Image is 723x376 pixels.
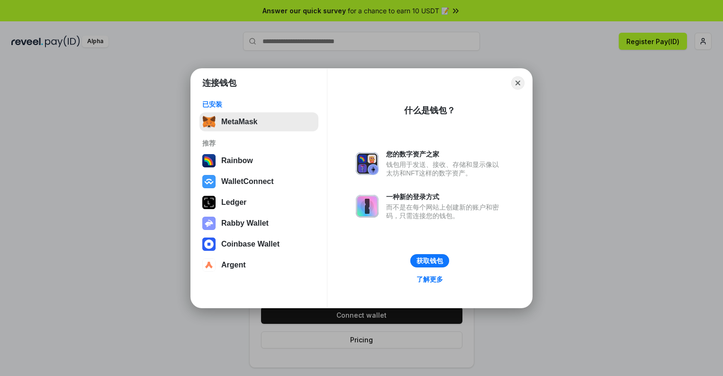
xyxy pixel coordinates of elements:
button: Rabby Wallet [199,214,318,233]
img: svg+xml,%3Csvg%20xmlns%3D%22http%3A%2F%2Fwww.w3.org%2F2000%2Fsvg%22%20fill%3D%22none%22%20viewBox... [202,217,216,230]
div: Rainbow [221,156,253,165]
div: 钱包用于发送、接收、存储和显示像以太坊和NFT这样的数字资产。 [386,160,504,177]
button: Close [511,76,524,90]
div: 已安装 [202,100,316,109]
div: Ledger [221,198,246,207]
button: WalletConnect [199,172,318,191]
img: svg+xml,%3Csvg%20fill%3D%22none%22%20height%3D%2233%22%20viewBox%3D%220%200%2035%2033%22%20width%... [202,115,216,128]
div: Coinbase Wallet [221,240,280,248]
div: Argent [221,261,246,269]
img: svg+xml,%3Csvg%20width%3D%2228%22%20height%3D%2228%22%20viewBox%3D%220%200%2028%2028%22%20fill%3D... [202,258,216,272]
div: 了解更多 [416,275,443,284]
button: MetaMask [199,112,318,131]
div: 而不是在每个网站上创建新的账户和密码，只需连接您的钱包。 [386,203,504,220]
div: 获取钱包 [416,257,443,265]
img: svg+xml,%3Csvg%20width%3D%2228%22%20height%3D%2228%22%20viewBox%3D%220%200%2028%2028%22%20fill%3D... [202,238,216,251]
button: Rainbow [199,151,318,170]
div: WalletConnect [221,177,274,186]
div: Rabby Wallet [221,219,269,228]
h1: 连接钱包 [202,77,236,89]
button: Coinbase Wallet [199,235,318,254]
div: 一种新的登录方式 [386,193,504,201]
img: svg+xml,%3Csvg%20xmlns%3D%22http%3A%2F%2Fwww.w3.org%2F2000%2Fsvg%22%20fill%3D%22none%22%20viewBox... [356,195,379,218]
button: Ledger [199,193,318,212]
img: svg+xml,%3Csvg%20xmlns%3D%22http%3A%2F%2Fwww.w3.org%2F2000%2Fsvg%22%20fill%3D%22none%22%20viewBox... [356,152,379,175]
a: 了解更多 [411,273,449,285]
img: svg+xml,%3Csvg%20width%3D%2228%22%20height%3D%2228%22%20viewBox%3D%220%200%2028%2028%22%20fill%3D... [202,175,216,188]
button: 获取钱包 [410,254,449,267]
div: 推荐 [202,139,316,147]
img: svg+xml,%3Csvg%20xmlns%3D%22http%3A%2F%2Fwww.w3.org%2F2000%2Fsvg%22%20width%3D%2228%22%20height%3... [202,196,216,209]
div: 您的数字资产之家 [386,150,504,158]
img: svg+xml,%3Csvg%20width%3D%22120%22%20height%3D%22120%22%20viewBox%3D%220%200%20120%20120%22%20fil... [202,154,216,167]
button: Argent [199,256,318,275]
div: MetaMask [221,118,257,126]
div: 什么是钱包？ [404,105,455,116]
